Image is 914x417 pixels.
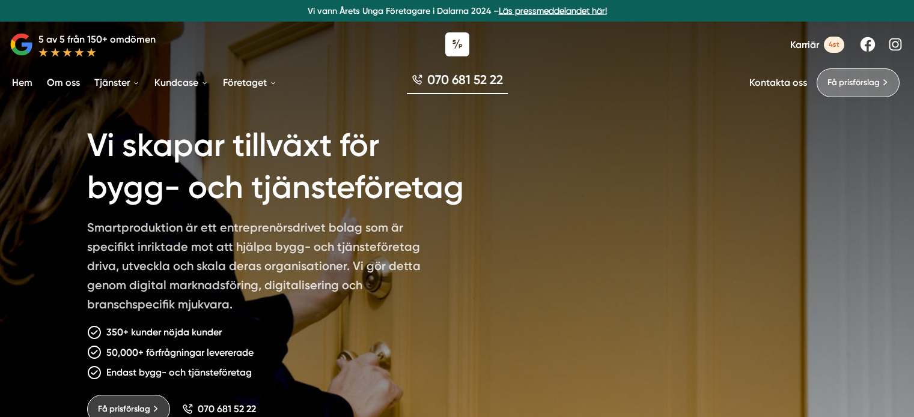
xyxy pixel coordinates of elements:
[749,77,807,88] a: Kontakta oss
[817,68,900,97] a: Få prisförslag
[98,403,150,416] span: Få prisförslag
[106,345,254,360] p: 50,000+ förfrågningar levererade
[106,325,222,340] p: 350+ kunder nöjda kunder
[87,218,433,319] p: Smartproduktion är ett entreprenörsdrivet bolag som är specifikt inriktade mot att hjälpa bygg- o...
[87,110,507,218] h1: Vi skapar tillväxt för bygg- och tjänsteföretag
[38,32,156,47] p: 5 av 5 från 150+ omdömen
[407,71,508,94] a: 070 681 52 22
[44,67,82,98] a: Om oss
[10,67,35,98] a: Hem
[152,67,211,98] a: Kundcase
[827,76,880,89] span: Få prisförslag
[5,5,909,17] p: Vi vann Årets Unga Företagare i Dalarna 2024 –
[790,39,819,50] span: Karriär
[824,37,844,53] span: 4st
[182,403,256,415] a: 070 681 52 22
[427,71,503,88] span: 070 681 52 22
[198,403,256,415] span: 070 681 52 22
[790,37,844,53] a: Karriär 4st
[221,67,279,98] a: Företaget
[499,6,607,16] a: Läs pressmeddelandet här!
[106,365,252,380] p: Endast bygg- och tjänsteföretag
[92,67,142,98] a: Tjänster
